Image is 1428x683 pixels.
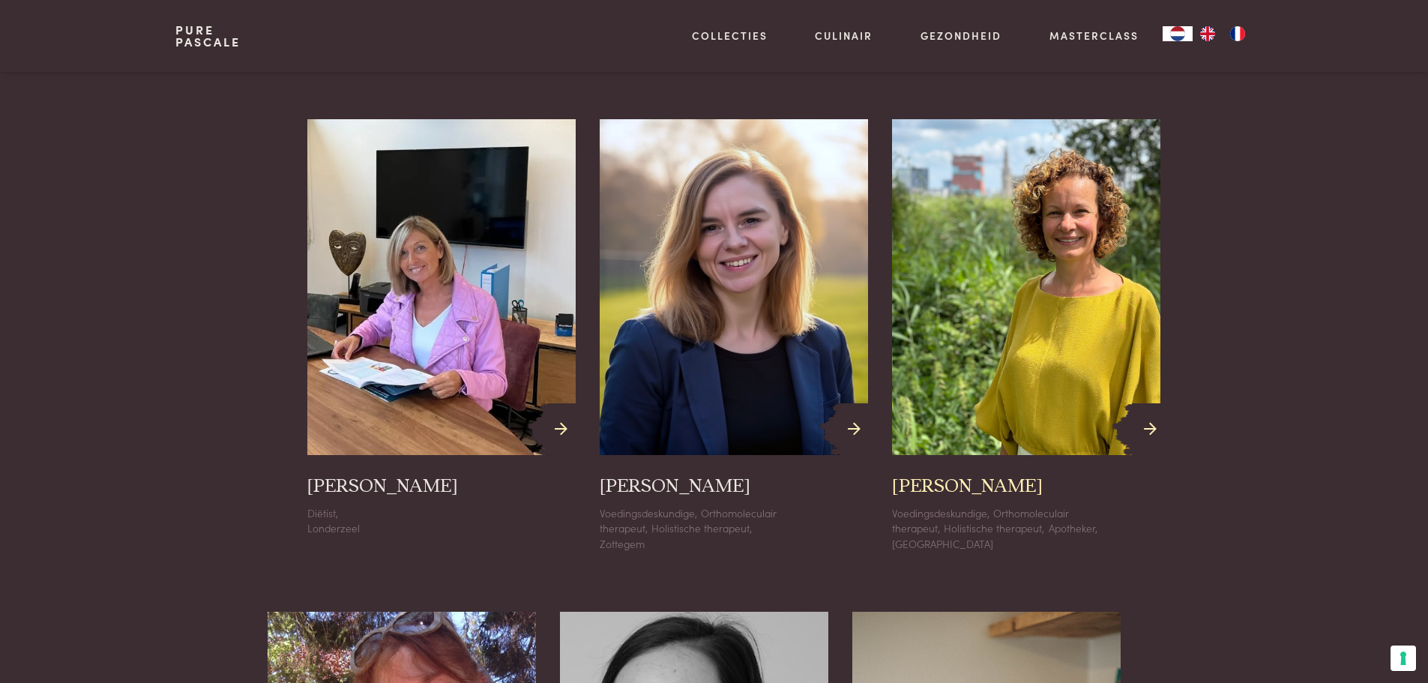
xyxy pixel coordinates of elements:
[651,520,752,535] span: Holistische therapeut,
[892,505,989,520] span: Voedingsdeskundige,
[892,119,1160,552] a: Inge Cnudde [PERSON_NAME] Voedingsdeskundige,Orthomoleculair therapeut,Holistische therapeut,Apot...
[600,505,697,520] span: Voedingsdeskundige,
[307,475,458,499] h3: [PERSON_NAME]
[600,536,868,552] div: Zottegem
[1049,28,1139,43] a: Masterclass
[307,119,576,455] img: Ann Vanlee
[1391,646,1416,671] button: Uw voorkeuren voor toestemming voor trackingtechnologieën
[600,119,868,455] img: Barbara Van De Keer
[1163,26,1193,41] div: Language
[175,24,241,48] a: PurePascale
[1193,26,1253,41] ul: Language list
[692,28,768,43] a: Collecties
[815,28,873,43] a: Culinair
[1193,26,1223,41] a: EN
[921,28,1001,43] a: Gezondheid
[892,536,1160,552] div: [GEOGRAPHIC_DATA]
[1163,26,1193,41] a: NL
[944,520,1044,535] span: Holistische therapeut,
[1223,26,1253,41] a: FR
[600,119,868,552] a: Barbara Van De Keer [PERSON_NAME] Voedingsdeskundige,Orthomoleculair therapeut,Holistische therap...
[1163,26,1253,41] aside: Language selected: Nederlands
[879,103,1174,472] img: Inge Cnudde
[1049,520,1097,535] span: Apotheker,
[892,505,1069,536] span: Orthomoleculair therapeut,
[600,505,777,536] span: Orthomoleculair therapeut,
[307,505,338,520] span: Diëtist,
[600,475,750,499] h3: [PERSON_NAME]
[307,520,576,536] div: Londerzeel
[307,119,576,536] a: Ann Vanlee [PERSON_NAME] Diëtist, Londerzeel
[892,475,1043,499] h3: [PERSON_NAME]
